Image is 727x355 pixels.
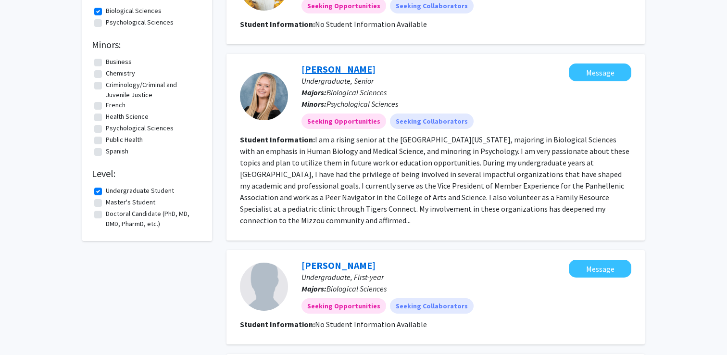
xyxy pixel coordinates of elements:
b: Student Information: [240,319,315,329]
span: No Student Information Available [315,19,427,29]
label: French [106,100,125,110]
iframe: Chat [7,312,41,348]
a: [PERSON_NAME] [301,63,376,75]
fg-read-more: I am a rising senior at the [GEOGRAPHIC_DATA][US_STATE], majoring in Biological Sciences with an ... [240,135,629,225]
mat-chip: Seeking Opportunities [301,298,386,314]
label: Biological Sciences [106,6,162,16]
span: No Student Information Available [315,319,427,329]
span: Psychological Sciences [326,99,398,109]
label: Psychological Sciences [106,123,174,133]
button: Message Mallory Jones [569,63,631,81]
label: Undergraduate Student [106,186,174,196]
label: Health Science [106,112,149,122]
label: Doctoral Candidate (PhD, MD, DMD, PharmD, etc.) [106,209,200,229]
mat-chip: Seeking Collaborators [390,114,474,129]
h2: Minors: [92,39,202,51]
b: Student Information: [240,19,315,29]
label: Psychological Sciences [106,17,174,27]
span: Biological Sciences [326,88,387,97]
b: Minors: [301,99,326,109]
label: Spanish [106,146,128,156]
label: Business [106,57,132,67]
a: [PERSON_NAME] [301,259,376,271]
b: Majors: [301,284,326,293]
label: Criminology/Criminal and Juvenile Justice [106,80,200,100]
span: Biological Sciences [326,284,387,293]
h2: Level: [92,168,202,179]
mat-chip: Seeking Opportunities [301,114,386,129]
b: Student Information: [240,135,315,144]
label: Master's Student [106,197,155,207]
label: Public Health [106,135,143,145]
b: Majors: [301,88,326,97]
label: Chemistry [106,68,135,78]
button: Message Ethan Barbin [569,260,631,278]
span: Undergraduate, Senior [301,76,374,86]
span: Undergraduate, First-year [301,272,384,282]
mat-chip: Seeking Collaborators [390,298,474,314]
